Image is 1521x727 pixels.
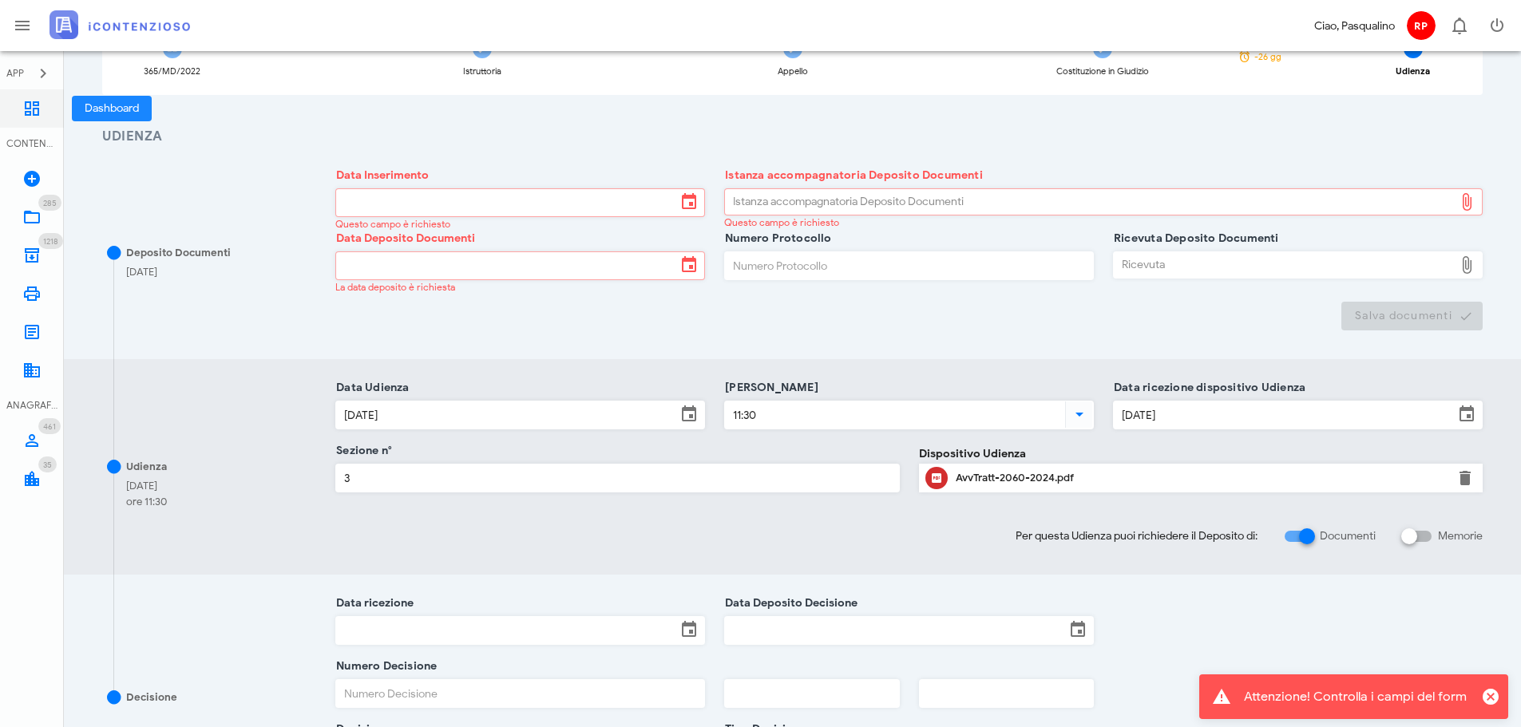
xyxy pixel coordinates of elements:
[6,136,57,151] div: CONTENZIOSO
[1440,6,1478,45] button: Distintivo
[38,233,63,249] span: Distintivo
[725,401,1062,429] input: Ora Udienza
[778,67,808,76] div: Appello
[43,236,58,247] span: 1218
[1109,380,1305,396] label: Data ricezione dispositivo Udienza
[336,680,704,707] input: Numero Decisione
[38,418,61,434] span: Distintivo
[1320,528,1376,544] label: Documenti
[50,10,190,39] img: logo-text-2x.png
[43,198,57,208] span: 285
[1407,11,1436,40] span: RP
[925,467,948,489] button: Clicca per aprire un'anteprima del file o scaricarlo
[126,246,231,259] span: Deposito Documenti
[126,689,177,705] div: Decisione
[331,443,392,459] label: Sezione n°
[720,168,983,184] label: Istanza accompagnatoria Deposito Documenti
[1109,231,1279,247] label: Ricevuta Deposito Documenti
[1244,687,1467,706] div: Attenzione! Controlla i campi del form
[463,67,501,76] div: Istruttoria
[956,472,1446,484] div: AvvTratt-2060-2024.pdf
[126,478,167,494] div: [DATE]
[102,127,1483,147] h3: Udienza
[1254,53,1281,61] span: -26 gg
[720,380,818,396] label: [PERSON_NAME]
[724,218,1483,227] div: Questo campo è richiesto
[43,460,52,470] span: 35
[331,380,410,396] label: Data Udienza
[331,658,437,674] label: Numero Decisione
[126,264,157,280] div: [DATE]
[720,231,832,247] label: Numero Protocollo
[1456,468,1475,488] button: Elimina
[1438,528,1483,544] label: Memorie
[919,445,1026,462] label: Dispositivo Udienza
[725,189,1454,215] div: Istanza accompagnatoria Deposito Documenti
[956,465,1446,491] div: Clicca per aprire un'anteprima del file o scaricarlo
[6,398,57,413] div: ANAGRAFICA
[335,283,705,292] div: La data deposito è richiesta
[144,67,200,76] div: 365/MD/2022
[38,456,57,472] span: Distintivo
[38,195,61,211] span: Distintivo
[1479,686,1502,708] button: Chiudi
[335,219,705,229] div: Questo campo è richiesto
[1396,67,1430,76] div: Udienza
[1114,252,1454,278] div: Ricevuta
[1314,18,1395,34] div: Ciao, Pasqualino
[725,252,1093,279] input: Numero Protocollo
[336,464,898,492] input: Sezione n°
[1401,6,1440,45] button: RP
[126,494,167,510] div: ore 11:30
[1016,527,1258,544] span: Per questa Udienza puoi richiedere il Deposito di:
[126,459,167,475] div: Udienza
[43,421,56,432] span: 461
[1056,67,1149,76] div: Costituzione in Giudizio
